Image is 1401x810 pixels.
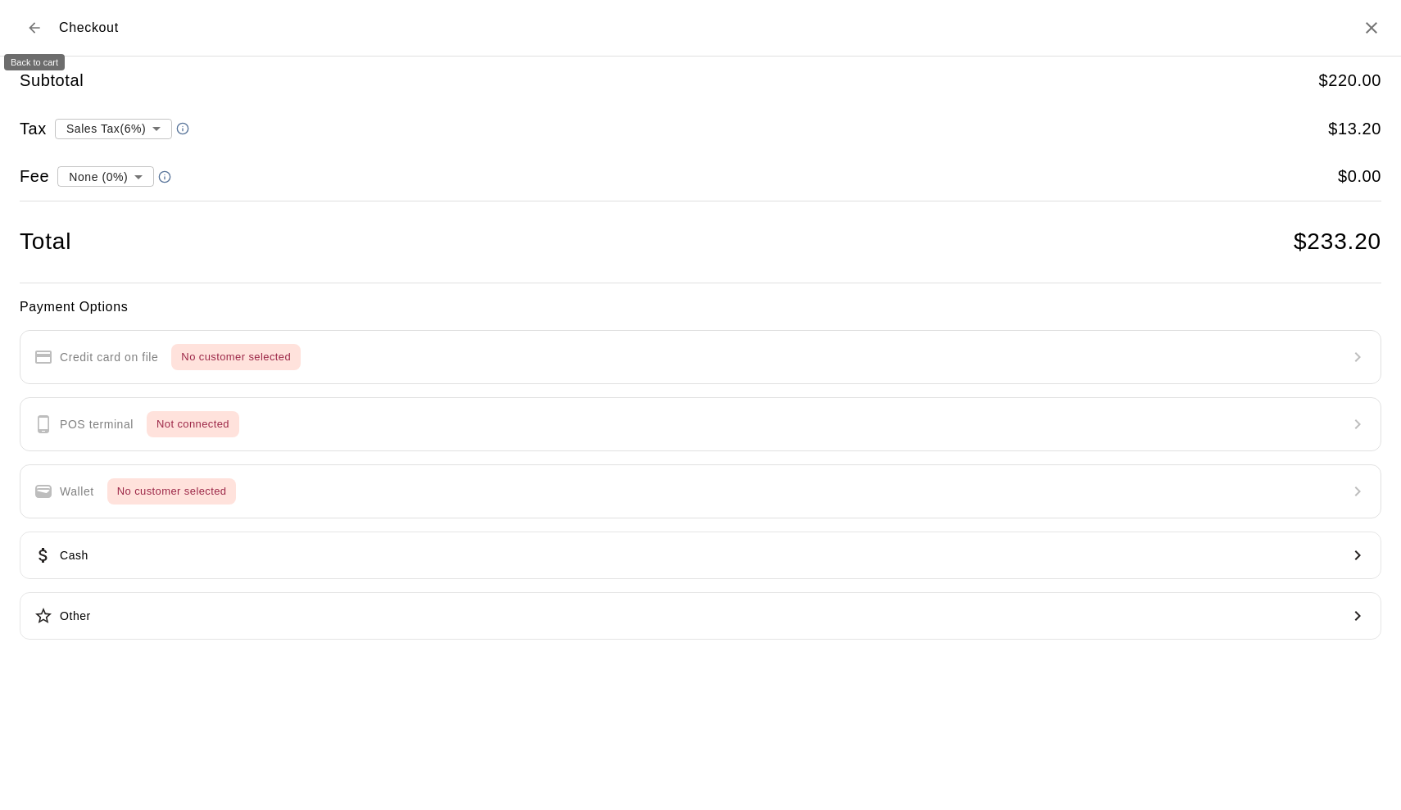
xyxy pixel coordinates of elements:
[1294,228,1381,256] h4: $ 233.20
[20,13,49,43] button: Back to cart
[20,118,47,140] h5: Tax
[20,592,1381,640] button: Other
[1328,118,1381,140] h5: $ 13.20
[20,532,1381,579] button: Cash
[1318,70,1381,92] h5: $ 220.00
[20,296,1381,318] h6: Payment Options
[57,161,154,192] div: None (0%)
[55,113,172,143] div: Sales Tax ( 6 %)
[1362,18,1381,38] button: Close
[20,228,71,256] h4: Total
[60,547,88,564] p: Cash
[4,54,65,70] div: Back to cart
[1338,165,1381,188] h5: $ 0.00
[20,13,119,43] div: Checkout
[20,70,84,92] h5: Subtotal
[60,608,91,625] p: Other
[20,165,49,188] h5: Fee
